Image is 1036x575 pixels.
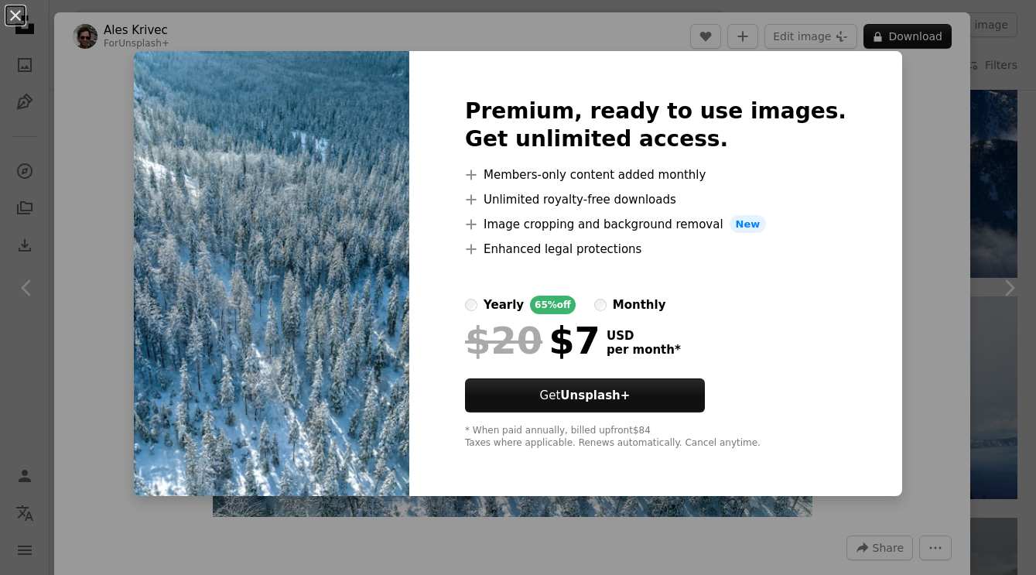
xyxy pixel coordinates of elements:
input: yearly65%off [465,299,477,311]
div: $7 [465,320,600,361]
li: Enhanced legal protections [465,240,846,258]
span: per month * [607,343,681,357]
li: Image cropping and background removal [465,215,846,234]
span: USD [607,329,681,343]
input: monthly [594,299,607,311]
li: Unlimited royalty-free downloads [465,190,846,209]
span: $20 [465,320,542,361]
button: GetUnsplash+ [465,378,705,412]
div: yearly [484,296,524,314]
div: 65% off [530,296,576,314]
span: New [730,215,767,234]
img: premium_photo-1674752379377-7292a2de4eac [134,51,409,497]
li: Members-only content added monthly [465,166,846,184]
div: * When paid annually, billed upfront $84 Taxes where applicable. Renews automatically. Cancel any... [465,425,846,450]
strong: Unsplash+ [560,388,630,402]
h2: Premium, ready to use images. Get unlimited access. [465,98,846,153]
div: monthly [613,296,666,314]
